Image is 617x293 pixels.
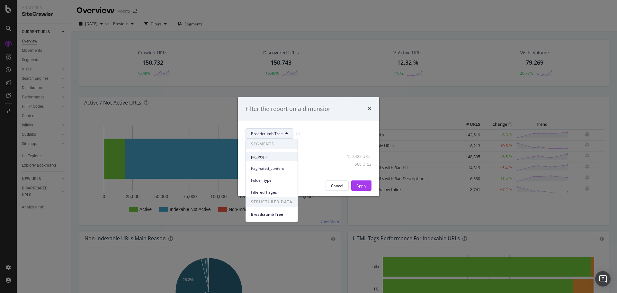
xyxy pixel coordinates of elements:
span: Paginated_content [251,166,292,171]
span: SEGMENTS [246,139,298,149]
button: Apply [351,180,371,191]
span: Filtered_Pages [251,189,292,195]
div: Filter the report on a dimension [246,105,332,113]
div: 150,422 URLs [340,154,371,159]
span: Breadcrumb Tree [251,212,292,217]
button: Breadcrumb Tree [246,128,293,139]
span: pagetype [251,154,292,160]
span: Breadcrumb Tree [251,131,283,136]
div: 568 URLs [340,161,371,167]
button: Cancel [326,180,349,191]
span: STRUCTURED DATA [246,197,298,207]
div: times [368,105,371,113]
div: Open Intercom Messenger [595,271,611,287]
div: Cancel [331,183,343,188]
div: Select all data available [246,144,371,149]
span: Folder_type [251,178,292,183]
div: Apply [356,183,366,188]
div: modal [238,97,379,196]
